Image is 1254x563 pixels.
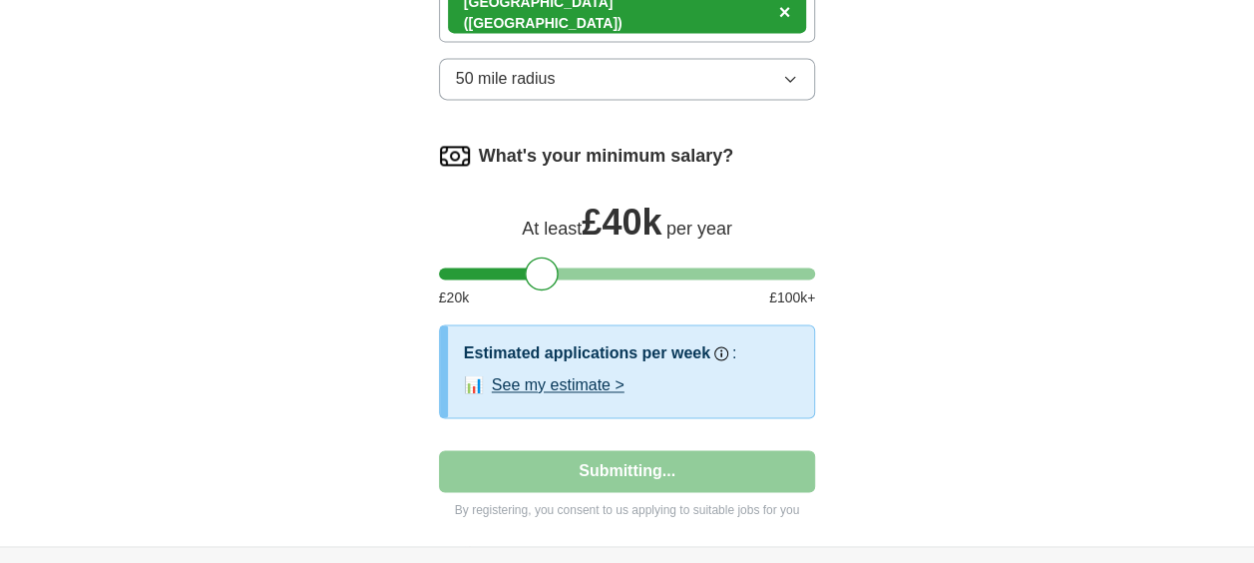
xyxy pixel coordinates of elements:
[456,67,556,91] span: 50 mile radius
[439,58,816,100] button: 50 mile radius
[492,373,625,397] button: See my estimate >
[732,341,736,365] h3: :
[464,15,623,31] span: ([GEOGRAPHIC_DATA])
[522,219,582,239] span: At least
[779,1,791,23] span: ×
[439,450,816,492] button: Submitting...
[464,341,710,365] h3: Estimated applications per week
[439,140,471,172] img: salary.png
[439,287,469,308] span: £ 20 k
[666,219,732,239] span: per year
[582,202,661,243] span: £ 40k
[464,373,484,397] span: 📊
[439,500,816,518] p: By registering, you consent to us applying to suitable jobs for you
[479,143,733,170] label: What's your minimum salary?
